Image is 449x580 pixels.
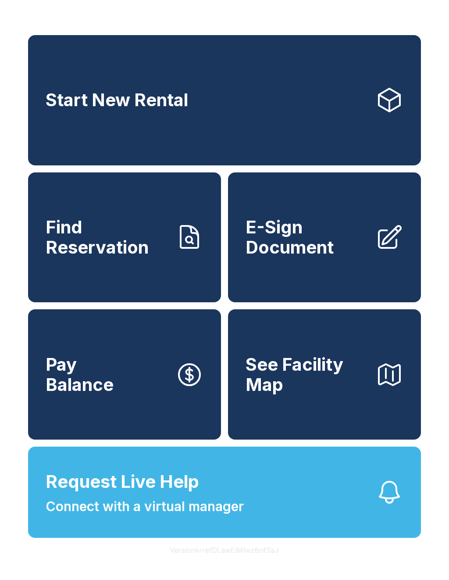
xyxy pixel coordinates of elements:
[28,309,221,440] button: PayBalance
[28,172,221,303] a: Find Reservation
[28,447,421,538] button: Request Live HelpConnect with a virtual manager
[46,90,188,110] span: Start New Rental
[46,497,244,516] span: Connect with a virtual manager
[246,354,368,394] span: See Facility Map
[46,469,199,495] span: Request Live Help
[163,538,286,562] button: VersionkrrefDLawElMlwz8nfSsJ
[228,172,421,303] a: E-Sign Document
[46,354,114,394] span: Pay Balance
[46,217,168,257] span: Find Reservation
[28,35,421,165] a: Start New Rental
[246,217,368,257] span: E-Sign Document
[228,309,421,440] button: See Facility Map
